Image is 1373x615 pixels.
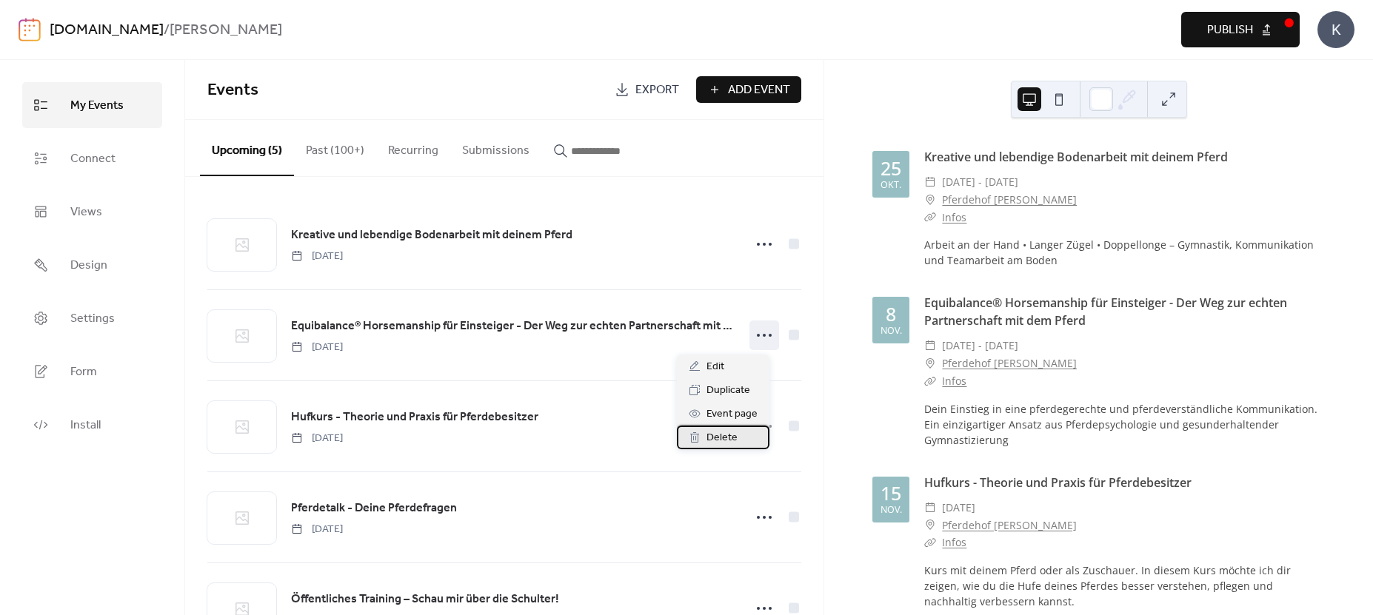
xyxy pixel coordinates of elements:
[70,307,115,331] span: Settings
[881,181,901,190] div: Okt.
[696,76,801,103] button: Add Event
[1207,21,1253,39] span: Publish
[942,210,966,224] a: Infos
[924,401,1325,448] div: Dein Einstieg in eine pferdegerechte und pferdeverständliche Kommunikation. Ein einzigartiger Ans...
[924,474,1192,491] a: Hufkurs - Theorie und Praxis für Pferdebesitzer
[942,374,966,388] a: Infos
[450,120,541,175] button: Submissions
[70,201,102,224] span: Views
[22,189,162,235] a: Views
[942,517,1077,534] a: Pferdehof [PERSON_NAME]
[291,590,559,609] a: Öffentliches Training – Schau mir über die Schulter!
[924,517,936,534] div: ​
[881,484,901,503] div: 15
[942,354,1077,372] a: Pferdehof [PERSON_NAME]
[291,522,343,537] span: [DATE]
[291,317,735,336] a: Equibalance® Horsemanship für Einsteiger - Der Weg zur echten Partnerschaft mit dem Pferd
[635,81,679,99] span: Export
[924,562,1325,609] div: Kurs mit deinem Pferd oder als Zuschauer. In diesem Kurs möchte ich dir zeigen, wie du die Hufe d...
[924,337,936,354] div: ​
[291,500,457,517] span: Pferdetalk - Deine Pferdefragen
[70,94,124,118] span: My Events
[22,242,162,288] a: Design
[207,74,258,107] span: Events
[291,591,559,608] span: Öffentliches Training – Schau mir über die Schulter!
[728,81,790,99] span: Add Event
[924,499,936,517] div: ​
[924,354,936,372] div: ​
[924,149,1228,165] a: Kreative und lebendige Bodenarbeit mit deinem Pferd
[22,295,162,341] a: Settings
[706,382,750,400] span: Duplicate
[19,18,41,41] img: logo
[881,159,901,178] div: 25
[942,337,1018,354] span: [DATE] - [DATE]
[170,16,282,44] b: [PERSON_NAME]
[70,254,107,278] span: Design
[1317,11,1354,48] div: K
[291,249,343,264] span: [DATE]
[942,499,975,517] span: [DATE]
[886,305,896,323] div: 8
[22,82,162,128] a: My Events
[291,226,572,244] span: Kreative und lebendige Bodenarbeit mit deinem Pferd
[50,16,164,44] a: [DOMAIN_NAME]
[376,120,450,175] button: Recurring
[291,431,343,446] span: [DATE]
[22,349,162,394] a: Form
[881,505,902,515] div: Nov.
[924,534,936,551] div: ​
[924,295,1287,329] a: Equibalance® Horsemanship für Einsteiger - Der Weg zur echten Partnerschaft mit dem Pferd
[924,372,936,390] div: ​
[291,317,735,335] span: Equibalance® Horsemanship für Einsteiger - Der Weg zur echten Partnerschaft mit dem Pferd
[942,173,1018,191] span: [DATE] - [DATE]
[706,429,738,447] span: Delete
[291,499,457,518] a: Pferdetalk - Deine Pferdefragen
[200,120,294,176] button: Upcoming (5)
[164,16,170,44] b: /
[22,135,162,181] a: Connect
[70,414,101,437] span: Install
[604,76,690,103] a: Export
[291,408,538,427] a: Hufkurs - Theorie und Praxis für Pferdebesitzer
[70,360,97,384] span: Form
[706,406,758,423] span: Event page
[294,120,376,175] button: Past (100+)
[291,226,572,245] a: Kreative und lebendige Bodenarbeit mit deinem Pferd
[706,358,724,376] span: Edit
[924,173,936,191] div: ​
[924,191,936,209] div: ​
[942,535,966,549] a: Infos
[1181,12,1300,47] button: Publish
[70,147,116,171] span: Connect
[291,409,538,426] span: Hufkurs - Theorie und Praxis für Pferdebesitzer
[881,326,902,336] div: Nov.
[924,237,1325,268] div: Arbeit an der Hand • Langer Zügel • Doppellonge – Gymnastik, Kommunikation und Teamarbeit am Boden
[22,402,162,448] a: Install
[291,340,343,355] span: [DATE]
[942,191,1077,209] a: Pferdehof [PERSON_NAME]
[924,209,936,226] div: ​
